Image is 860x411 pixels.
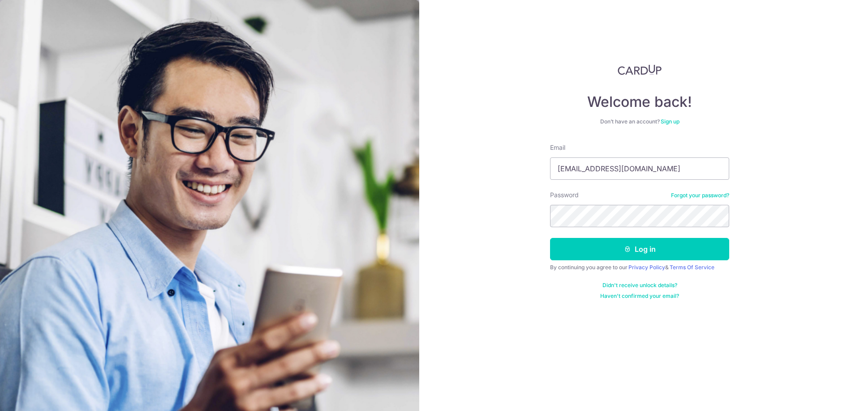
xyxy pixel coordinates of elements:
h4: Welcome back! [550,93,729,111]
a: Forgot your password? [671,192,729,199]
button: Log in [550,238,729,260]
a: Privacy Policy [628,264,665,271]
a: Sign up [661,118,679,125]
label: Password [550,191,579,199]
a: Terms Of Service [670,264,714,271]
a: Didn't receive unlock details? [602,282,677,289]
div: Don’t have an account? [550,118,729,125]
label: Email [550,143,565,152]
img: CardUp Logo [618,64,662,75]
input: Enter your Email [550,157,729,180]
div: By continuing you agree to our & [550,264,729,271]
a: Haven't confirmed your email? [600,292,679,300]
